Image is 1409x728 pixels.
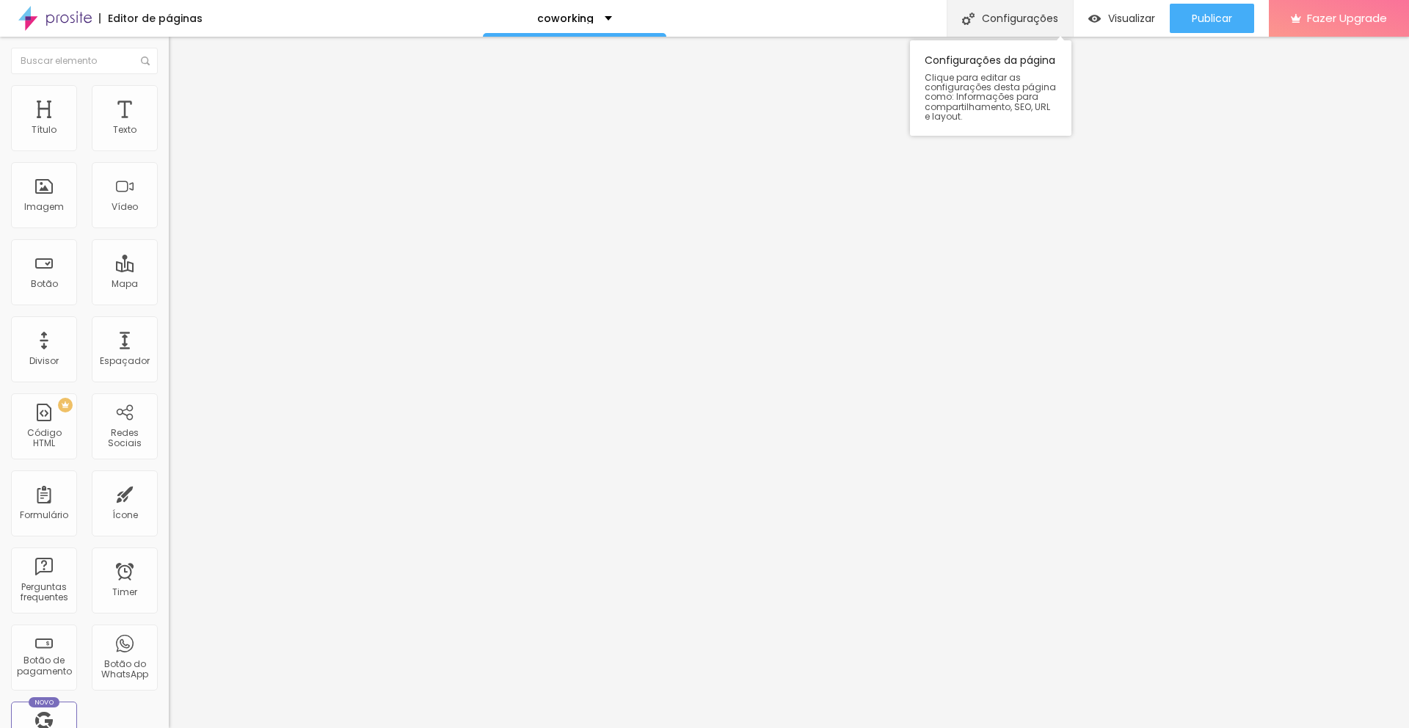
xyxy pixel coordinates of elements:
[29,356,59,366] div: Divisor
[962,12,975,25] img: Icone
[15,428,73,449] div: Código HTML
[24,202,64,212] div: Imagem
[112,587,137,597] div: Timer
[31,279,58,289] div: Botão
[100,356,150,366] div: Espaçador
[1088,12,1101,25] img: view-1.svg
[32,125,57,135] div: Título
[1170,4,1254,33] button: Publicar
[1192,12,1232,24] span: Publicar
[112,510,138,520] div: Ícone
[910,40,1071,136] div: Configurações da página
[925,73,1057,121] span: Clique para editar as configurações desta página como: Informações para compartilhamento, SEO, UR...
[1307,12,1387,24] span: Fazer Upgrade
[15,655,73,677] div: Botão de pagamento
[112,202,138,212] div: Vídeo
[141,57,150,65] img: Icone
[11,48,158,74] input: Buscar elemento
[1108,12,1155,24] span: Visualizar
[99,13,203,23] div: Editor de páginas
[1074,4,1170,33] button: Visualizar
[169,37,1409,728] iframe: Editor
[95,659,153,680] div: Botão do WhatsApp
[20,510,68,520] div: Formulário
[537,13,594,23] p: coworking
[15,582,73,603] div: Perguntas frequentes
[29,697,60,707] div: Novo
[113,125,136,135] div: Texto
[95,428,153,449] div: Redes Sociais
[112,279,138,289] div: Mapa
